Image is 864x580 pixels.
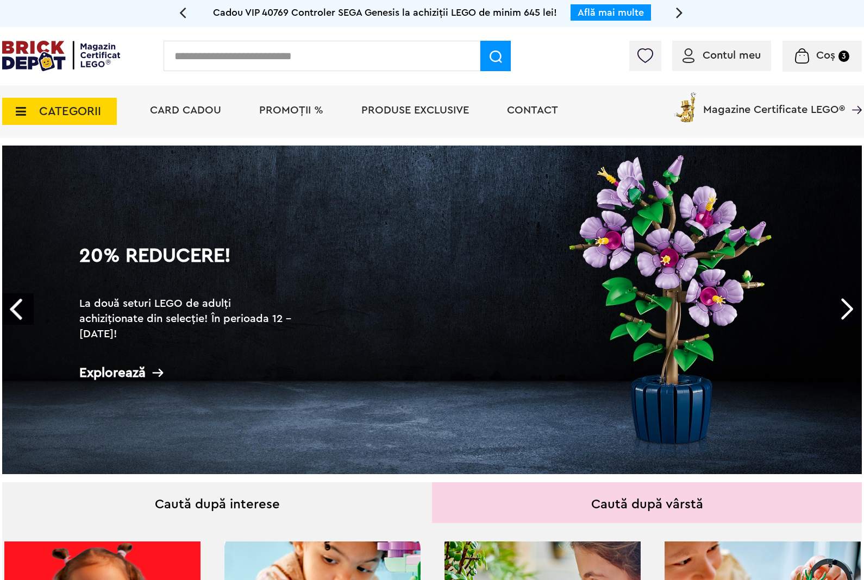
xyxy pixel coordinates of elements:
div: Caută după interese [2,482,432,523]
a: Next [830,293,862,325]
span: CATEGORII [39,105,101,117]
small: 3 [838,51,849,62]
div: Caută după vârstă [432,482,862,523]
a: Card Cadou [150,105,221,116]
span: Cadou VIP 40769 Controler SEGA Genesis la achiziții LEGO de minim 645 lei! [213,8,557,17]
span: Magazine Certificate LEGO® [703,90,845,115]
a: Prev [2,293,34,325]
a: Contact [507,105,558,116]
a: Produse exclusive [361,105,469,116]
span: Contul meu [703,50,761,61]
a: Află mai multe [578,8,644,17]
div: Explorează [79,366,297,380]
a: Contul meu [683,50,761,61]
h1: 20% Reducere! [79,246,297,285]
a: PROMOȚII % [259,105,323,116]
a: 20% Reducere!La două seturi LEGO de adulți achiziționate din selecție! În perioada 12 - [DATE]!Ex... [2,146,862,474]
span: Coș [816,50,835,61]
a: Magazine Certificate LEGO® [845,90,862,101]
h2: La două seturi LEGO de adulți achiziționate din selecție! În perioada 12 - [DATE]! [79,296,297,342]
